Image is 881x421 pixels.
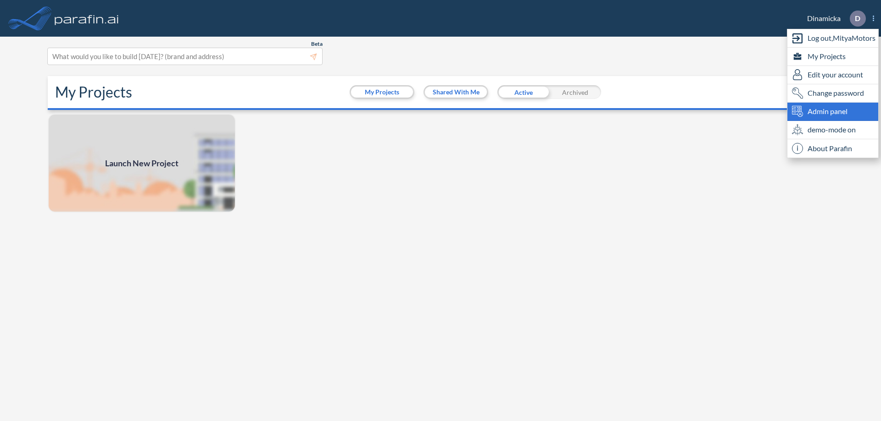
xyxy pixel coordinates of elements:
button: My Projects [351,87,413,98]
div: Active [497,85,549,99]
span: i [792,143,803,154]
div: Admin panel [787,103,878,121]
span: demo-mode on [808,124,856,135]
div: My Projects [787,48,878,66]
span: Beta [311,40,323,48]
h2: My Projects [55,83,132,101]
div: Edit user [787,66,878,84]
div: Dinamicka [793,11,874,27]
div: Change password [787,84,878,103]
div: demo-mode on [787,121,878,139]
div: Log out [787,29,878,48]
div: About Parafin [787,139,878,158]
img: add [48,114,236,213]
a: Launch New Project [48,114,236,213]
span: Log out, MityaMotors [808,33,875,44]
span: Admin panel [808,106,848,117]
span: Change password [808,87,864,98]
div: Archived [549,85,601,99]
img: logo [53,9,121,27]
span: Edit your account [808,69,863,80]
button: Shared With Me [425,87,487,98]
span: My Projects [808,51,846,62]
span: Launch New Project [105,157,178,169]
span: About Parafin [808,143,852,154]
p: D [855,14,860,22]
